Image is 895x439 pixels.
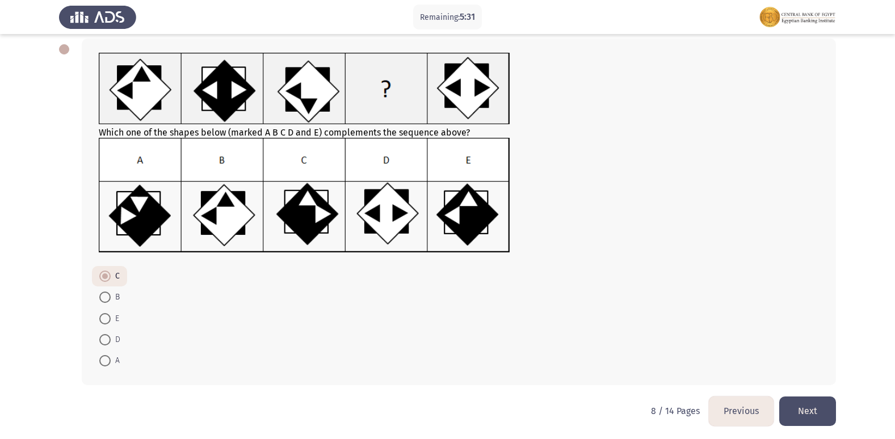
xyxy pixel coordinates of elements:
[779,396,836,425] button: load next page
[111,312,119,326] span: E
[111,333,120,347] span: D
[99,53,510,125] img: UkFYMDAxMDhBLnBuZzE2MjIwMzQ5MzczOTY=.png
[111,269,120,283] span: C
[759,1,836,33] img: Assessment logo of FOCUS Assessment 3 Modules EN
[111,354,120,368] span: A
[651,406,700,416] p: 8 / 14 Pages
[420,10,475,24] p: Remaining:
[59,1,136,33] img: Assess Talent Management logo
[460,11,475,22] span: 5:31
[709,396,774,425] button: load previous page
[99,53,819,255] div: Which one of the shapes below (marked A B C D and E) complements the sequence above?
[111,290,120,304] span: B
[99,138,510,253] img: UkFYMDAxMDhCLnBuZzE2MjIwMzUwMjgyNzM=.png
